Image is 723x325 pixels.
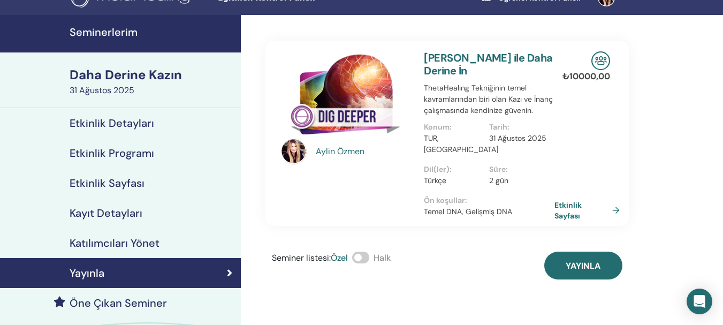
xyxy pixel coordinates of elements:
[465,195,467,205] font: :
[272,252,329,263] font: Seminer listesi
[489,176,508,185] font: 2 gün
[554,200,624,221] a: Etkinlik Sayfası
[70,146,154,160] font: Etkinlik Programı
[591,51,610,70] img: Yüz Yüze Seminer
[489,122,507,132] font: Tarih
[337,146,364,157] font: Özmen
[70,85,134,96] font: 31 Ağustos 2025
[450,122,452,132] font: :
[569,71,610,82] font: 10000,00
[562,71,569,82] font: ₺
[331,252,348,263] font: Özel
[424,122,450,132] font: Konum
[70,116,154,130] font: Etkinlik Detayları
[554,201,582,221] font: Etkinlik Sayfası
[506,164,508,174] font: :
[63,66,241,97] a: Daha Derine Kazın31 Ağustos 2025
[70,25,138,39] font: Seminerlerim
[281,139,307,164] img: default.jpg
[70,206,142,220] font: Kayıt Detayları
[489,133,546,143] font: 31 Ağustos 2025
[70,266,104,280] font: Yayınla
[507,122,509,132] font: :
[450,164,452,174] font: :
[70,236,159,250] font: Katılımcıları Yönet
[316,145,413,158] a: Aylin Özmen
[424,195,465,205] font: Ön koşullar
[424,133,498,154] font: TUR, [GEOGRAPHIC_DATA]
[424,164,450,174] font: Dil(ler)
[424,83,553,115] font: ThetaHealing Tekniğinin temel kavramlarından biri olan Kazı ve İnanç çalışmasında kendinize güvenin.
[544,252,622,279] button: Yayınla
[424,207,512,216] font: Temel DNA, Gelişmiş DNA
[424,51,552,78] a: [PERSON_NAME] ile Daha Derine İn
[566,260,600,271] font: Yayınla
[374,252,391,263] font: Halk
[424,176,446,185] font: Türkçe
[70,66,182,83] font: Daha Derine Kazın
[329,252,331,263] font: :
[489,164,506,174] font: Süre
[70,176,144,190] font: Etkinlik Sayfası
[316,146,335,157] font: Aylin
[70,296,167,310] font: Öne Çıkan Seminer
[281,51,411,142] img: Daha Derine Kazın
[687,289,712,314] div: Intercom Messenger'ı açın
